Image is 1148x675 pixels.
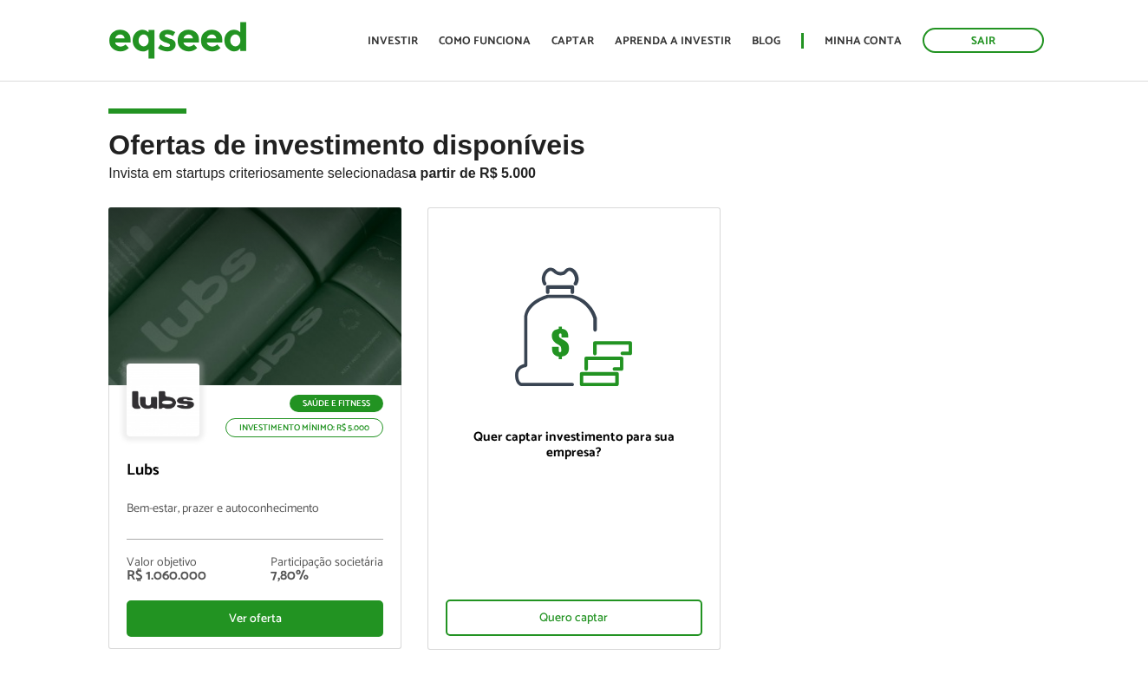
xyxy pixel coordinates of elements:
[225,418,383,437] p: Investimento mínimo: R$ 5.000
[127,557,206,569] div: Valor objetivo
[127,462,383,481] p: Lubs
[127,569,206,583] div: R$ 1.060.000
[290,395,383,412] p: Saúde e Fitness
[108,207,401,649] a: Saúde e Fitness Investimento mínimo: R$ 5.000 Lubs Bem-estar, prazer e autoconhecimento Valor obj...
[108,17,247,63] img: EqSeed
[127,502,383,540] p: Bem-estar, prazer e autoconhecimento
[923,28,1044,53] a: Sair
[271,569,383,583] div: 7,80%
[368,36,418,47] a: Investir
[127,600,383,637] div: Ver oferta
[825,36,902,47] a: Minha conta
[615,36,731,47] a: Aprenda a investir
[551,36,594,47] a: Captar
[752,36,780,47] a: Blog
[439,36,531,47] a: Como funciona
[408,166,536,180] strong: a partir de R$ 5.000
[427,207,721,650] a: Quer captar investimento para sua empresa? Quero captar
[446,600,702,636] div: Quero captar
[446,429,702,461] p: Quer captar investimento para sua empresa?
[271,557,383,569] div: Participação societária
[108,161,1039,181] p: Invista em startups criteriosamente selecionadas
[108,130,1039,207] h2: Ofertas de investimento disponíveis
